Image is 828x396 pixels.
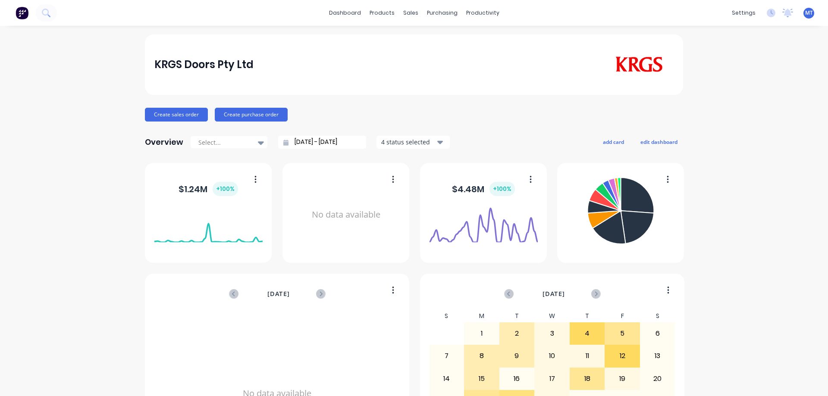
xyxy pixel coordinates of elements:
div: $ 4.48M [452,182,515,196]
div: S [640,310,675,322]
div: settings [728,6,760,19]
div: 3 [535,323,569,344]
button: edit dashboard [635,136,683,147]
div: 6 [640,323,675,344]
div: purchasing [423,6,462,19]
div: 2 [500,323,534,344]
div: productivity [462,6,504,19]
div: T [570,310,605,322]
div: 14 [430,368,464,390]
div: 1 [464,323,499,344]
img: Factory [16,6,28,19]
div: M [464,310,499,322]
div: 12 [605,345,640,367]
div: 5 [605,323,640,344]
div: sales [399,6,423,19]
div: KRGS Doors Pty Ltd [154,56,254,73]
div: 9 [500,345,534,367]
div: 18 [570,368,605,390]
span: [DATE] [267,289,290,299]
div: S [429,310,464,322]
button: Create purchase order [215,108,288,122]
div: $ 1.24M [179,182,238,196]
a: dashboard [325,6,365,19]
div: W [534,310,570,322]
button: 4 status selected [376,136,450,149]
div: 4 status selected [381,137,436,147]
div: 4 [570,323,605,344]
div: 19 [605,368,640,390]
div: 16 [500,368,534,390]
button: Create sales order [145,108,208,122]
div: No data available [292,174,400,256]
div: 10 [535,345,569,367]
button: add card [597,136,630,147]
span: MT [805,9,813,17]
div: Overview [145,134,183,151]
div: T [499,310,535,322]
div: + 100 % [489,182,515,196]
div: products [365,6,399,19]
span: [DATE] [543,289,565,299]
div: F [605,310,640,322]
div: 13 [640,345,675,367]
div: 7 [430,345,464,367]
div: 8 [464,345,499,367]
div: 17 [535,368,569,390]
div: 15 [464,368,499,390]
img: KRGS Doors Pty Ltd [613,56,665,73]
div: + 100 % [213,182,238,196]
div: 11 [570,345,605,367]
div: 20 [640,368,675,390]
